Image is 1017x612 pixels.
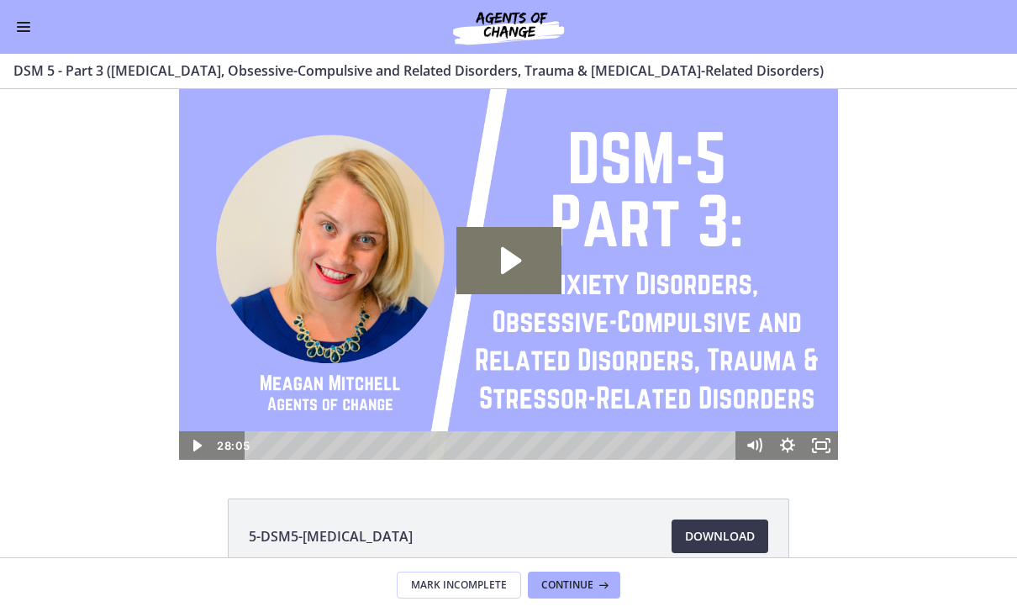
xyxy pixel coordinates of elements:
[804,342,838,371] button: Fullscreen
[408,7,609,47] img: Agents of Change
[541,578,593,592] span: Continue
[257,342,729,371] div: Playbar
[397,572,521,599] button: Mark Incomplete
[456,138,561,205] button: Play Video: cmsebl44lpnc72iv6u00.mp4
[249,526,413,546] span: 5-DSM5-[MEDICAL_DATA]
[672,520,768,553] a: Download
[685,526,755,546] span: Download
[528,572,620,599] button: Continue
[13,61,983,81] h3: DSM 5 - Part 3 ([MEDICAL_DATA], Obsessive-Compulsive and Related Disorders, Trauma & [MEDICAL_DAT...
[179,342,213,371] button: Play Video
[411,578,507,592] span: Mark Incomplete
[737,342,771,371] button: Mute
[771,342,804,371] button: Show settings menu
[13,17,34,37] button: Enable menu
